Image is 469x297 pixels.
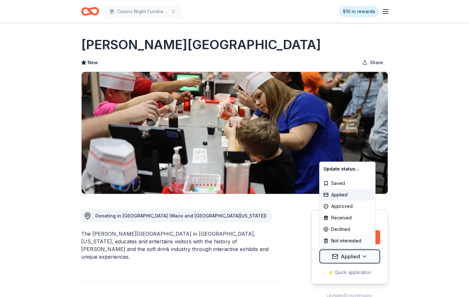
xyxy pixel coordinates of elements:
div: Applied [321,189,374,201]
div: Saved [321,178,374,189]
span: Casino Night Fundraiser and Silent Auction [117,8,168,15]
div: Declined [321,224,374,235]
div: Not interested [321,235,374,247]
div: Approved [321,201,374,212]
div: Update status... [321,163,374,175]
div: Received [321,212,374,224]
